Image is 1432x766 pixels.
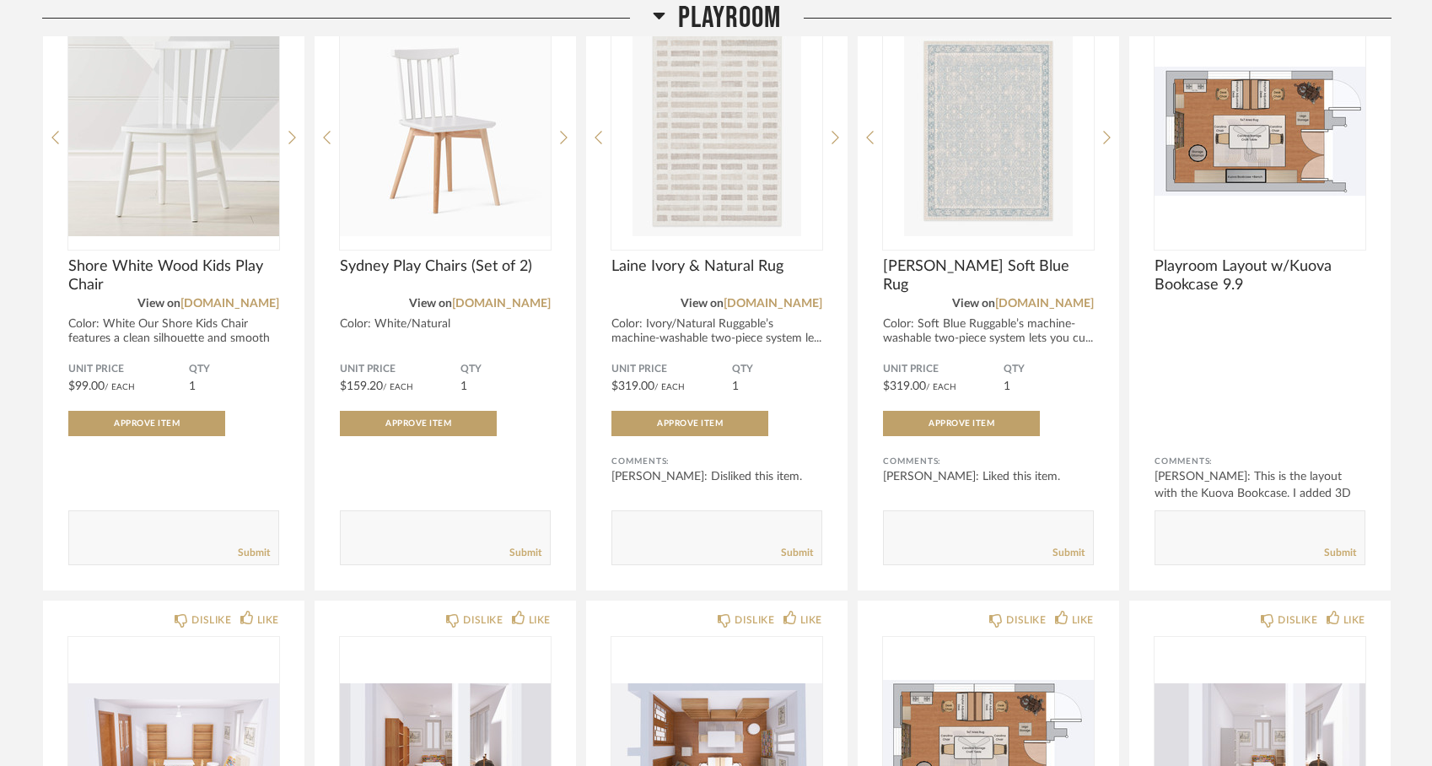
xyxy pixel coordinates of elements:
[409,298,452,310] span: View on
[611,411,768,436] button: Approve Item
[1072,612,1094,628] div: LIKE
[1052,546,1085,560] a: Submit
[385,419,451,428] span: Approve Item
[611,25,822,236] div: 0
[724,298,822,310] a: [DOMAIN_NAME]
[883,25,1094,236] div: 0
[68,317,279,360] div: Color: White Our Shore Kids Chair features a clean silhouette and smooth ...
[191,612,231,628] div: DISLIKE
[68,257,279,294] span: Shore White Wood Kids Play Chair
[68,411,225,436] button: Approve Item
[180,298,279,310] a: [DOMAIN_NAME]
[340,25,551,236] div: 0
[1155,468,1365,519] div: [PERSON_NAME]: This is the layout with the Kuova Bookcase. I added 3D [PERSON_NAME]...
[611,257,822,276] span: Laine Ivory & Natural Rug
[883,380,926,392] span: $319.00
[781,546,813,560] a: Submit
[735,612,774,628] div: DISLIKE
[137,298,180,310] span: View on
[189,380,196,392] span: 1
[1004,380,1010,392] span: 1
[257,612,279,628] div: LIKE
[68,363,189,376] span: Unit Price
[238,546,270,560] a: Submit
[340,411,497,436] button: Approve Item
[611,380,654,392] span: $319.00
[883,317,1094,346] div: Color: Soft Blue Ruggable’s machine-washable two-piece system lets you cu...
[1155,25,1365,236] div: 0
[883,257,1094,294] span: [PERSON_NAME] Soft Blue Rug
[529,612,551,628] div: LIKE
[1155,453,1365,470] div: Comments:
[68,25,279,236] div: 0
[883,363,1004,376] span: Unit Price
[883,25,1094,236] img: undefined
[509,546,541,560] a: Submit
[1006,612,1046,628] div: DISLIKE
[611,25,822,236] img: undefined
[654,383,685,391] span: / Each
[340,317,551,332] div: Color: White/Natural
[1155,25,1365,236] img: undefined
[681,298,724,310] span: View on
[657,419,723,428] span: Approve Item
[732,363,822,376] span: QTY
[460,363,551,376] span: QTY
[463,612,503,628] div: DISLIKE
[883,468,1094,485] div: [PERSON_NAME]: Liked this item.
[1004,363,1094,376] span: QTY
[340,257,551,276] span: Sydney Play Chairs (Set of 2)
[611,363,732,376] span: Unit Price
[460,380,467,392] span: 1
[68,380,105,392] span: $99.00
[114,419,180,428] span: Approve Item
[340,363,460,376] span: Unit Price
[340,380,383,392] span: $159.20
[105,383,135,391] span: / Each
[883,453,1094,470] div: Comments:
[883,411,1040,436] button: Approve Item
[611,317,822,346] div: Color: Ivory/Natural Ruggable’s machine-washable two-piece system le...
[929,419,994,428] span: Approve Item
[926,383,956,391] span: / Each
[1155,257,1365,294] span: Playroom Layout w/Kuova Bookcase 9.9
[611,453,822,470] div: Comments:
[1278,612,1317,628] div: DISLIKE
[732,380,739,392] span: 1
[383,383,413,391] span: / Each
[952,298,995,310] span: View on
[1324,546,1356,560] a: Submit
[340,25,551,236] img: undefined
[189,363,279,376] span: QTY
[1343,612,1365,628] div: LIKE
[68,25,279,236] img: undefined
[995,298,1094,310] a: [DOMAIN_NAME]
[452,298,551,310] a: [DOMAIN_NAME]
[611,468,822,485] div: [PERSON_NAME]: Disliked this item.
[800,612,822,628] div: LIKE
